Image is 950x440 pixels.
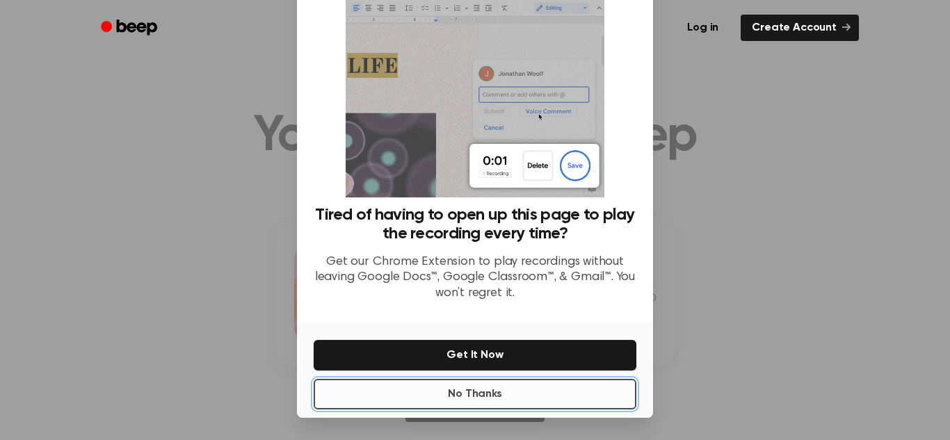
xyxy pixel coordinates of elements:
[314,206,636,243] h3: Tired of having to open up this page to play the recording every time?
[91,15,170,42] a: Beep
[314,340,636,370] button: Get It Now
[314,254,636,302] p: Get our Chrome Extension to play recordings without leaving Google Docs™, Google Classroom™, & Gm...
[741,15,859,41] a: Create Account
[673,12,732,44] a: Log in
[314,379,636,409] button: No Thanks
